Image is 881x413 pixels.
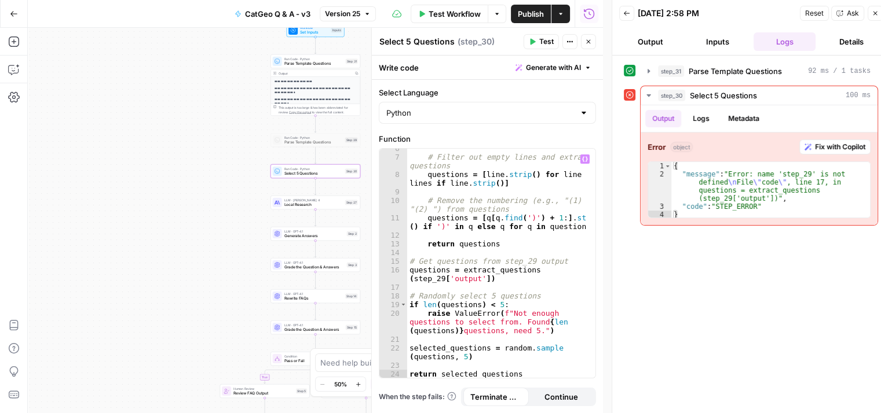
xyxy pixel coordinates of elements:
button: Test Workflow [411,5,488,23]
div: 21 [379,335,407,344]
div: 13 [379,239,407,248]
div: Step 27 [345,200,358,205]
div: Step 30 [345,169,358,174]
button: Logs [686,110,717,127]
span: 100 ms [846,90,871,101]
div: WorkflowSet InputsInputs [270,23,360,37]
span: CatGeo Q & A - v3 [245,8,310,20]
button: Fix with Copilot [799,139,871,154]
span: Publish [518,8,544,20]
textarea: Select 5 Questions [379,36,455,47]
div: LLM · GPT-4.1Generate AnswersStep 2 [270,227,360,241]
span: ( step_30 ) [458,36,495,47]
span: Generate with AI [526,62,581,73]
g: Edge from step_2 to step_3 [315,241,316,257]
div: ConditionPass or FailStep 8 [270,352,360,366]
g: Edge from step_29 to step_30 [315,147,316,164]
div: 8 [379,170,407,187]
div: 6 [379,144,407,153]
div: LLM · GPT-4.1Grade the Question & AnswersStep 3 [270,258,360,272]
div: 19 [379,300,407,309]
button: Reset [800,6,829,21]
span: Grade the Question & Answers [284,264,345,270]
span: Grade the Question & Answers [284,327,343,333]
button: Ask [831,6,864,21]
button: Publish [511,5,551,23]
span: Toggle code folding, rows 1 through 4 [664,162,671,170]
span: Rewrite FAQs [284,296,343,301]
div: 15 [379,257,407,265]
g: Edge from start to step_31 [315,37,316,54]
div: Run Code · PythonParse Template QuestionsStep 29 [270,133,360,147]
span: Toggle code folding, rows 19 through 20 [400,300,407,309]
span: Set Inputs [300,30,329,35]
span: Copy the output [289,110,311,114]
button: Logs [754,32,816,51]
span: LLM · [PERSON_NAME] 4 [284,198,343,202]
div: 12 [379,231,407,239]
span: step_30 [658,90,685,101]
button: Generate with AI [511,60,596,75]
div: Step 5 [296,389,307,394]
span: Review FAQ Output [233,390,294,396]
button: 92 ms / 1 tasks [641,62,878,80]
span: Pass or Fail [284,358,345,364]
div: 18 [379,292,407,300]
div: LLM · GPT-4.1Grade the Question & AnswersStep 15 [270,320,360,334]
div: 17 [379,283,407,292]
div: Write code [372,56,603,79]
span: Run Code · Python [284,167,343,171]
button: CatGeo Q & A - v3 [228,5,317,23]
button: Test [524,34,559,49]
span: Terminate Workflow [470,391,522,403]
span: Human Review [233,386,294,391]
span: object [670,142,693,152]
g: Edge from step_3 to step_14 [315,272,316,289]
div: 7 [379,153,407,170]
span: 92 ms / 1 tasks [808,66,871,76]
div: 24 [379,370,407,378]
span: Condition [284,354,345,359]
div: 22 [379,344,407,361]
span: LLM · GPT-4.1 [284,260,345,265]
span: LLM · GPT-4.1 [284,229,345,234]
div: Run Code · PythonSelect 5 QuestionsStep 30 [270,164,360,178]
g: Edge from step_31 to step_29 [315,116,316,132]
g: Edge from step_14 to step_15 [315,303,316,320]
button: Output [619,32,682,51]
div: LLM · [PERSON_NAME] 4Local ResearchStep 27 [270,196,360,209]
button: 100 ms [641,86,878,105]
span: step_31 [658,65,684,77]
span: Generate Answers [284,233,345,239]
div: Human ReviewReview FAQ OutputStep 5 [220,384,310,398]
span: Workflow [300,25,329,30]
div: This output is too large & has been abbreviated for review. to view the full content. [279,105,358,115]
div: 11 [379,213,407,231]
div: Step 3 [347,263,358,268]
div: 14 [379,248,407,257]
span: Local Research [284,202,343,208]
span: When the step fails: [379,392,456,402]
div: 100 ms [641,105,878,225]
label: Select Language [379,87,596,98]
g: Edge from step_8 to step_5 [264,366,316,384]
div: Step 14 [345,294,358,299]
div: Step 29 [345,138,358,143]
div: 23 [379,361,407,370]
span: Parse Template Questions [689,65,782,77]
button: Continue [528,388,594,406]
span: Reset [805,8,824,19]
span: Select 5 Questions [284,171,343,176]
div: 4 [648,211,671,219]
span: Test [539,36,554,47]
span: Run Code · Python [284,57,343,61]
span: LLM · GPT-4.1 [284,323,343,327]
span: Test Workflow [429,8,481,20]
button: Output [645,110,681,127]
span: Fix with Copilot [815,142,865,152]
div: 3 [648,202,671,211]
span: Continue [544,391,578,403]
span: Ask [847,8,859,19]
span: Parse Template Questions [284,61,343,67]
div: 1 [648,162,671,170]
